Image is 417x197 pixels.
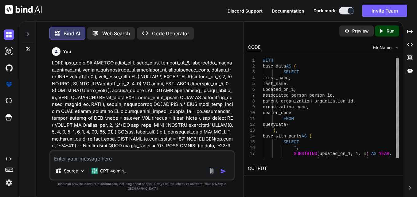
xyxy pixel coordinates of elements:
[344,28,350,34] img: preview
[351,151,353,156] span: ,
[248,44,261,51] div: CODE
[294,157,317,162] span: SUBSTRING
[387,28,394,34] p: Run
[362,5,407,17] button: Invite Team
[314,8,337,14] span: Dark mode
[80,168,85,174] img: Pick Models
[4,63,14,73] img: githubDark
[302,134,307,139] span: AS
[273,128,276,133] span: )
[248,87,255,93] div: 6
[4,79,14,90] img: premium
[248,128,255,133] div: 13
[272,8,304,14] button: Documentation
[248,93,255,98] div: 7
[373,44,392,51] span: FileName
[263,105,307,110] span: organization_name
[356,151,358,156] span: 1
[379,157,392,162] span: month
[4,29,14,40] img: darkChat
[263,110,291,115] span: dealer_code
[220,168,226,174] img: icon
[333,93,335,98] span: ,
[297,145,299,150] span: ,
[358,151,361,156] span: ,
[100,168,126,174] p: GPT-4o min..
[228,8,263,14] button: Discord Support
[263,93,333,98] span: associated_person_person_id
[5,5,42,14] img: Bind AI
[284,140,299,145] span: SELECT
[248,133,255,139] div: 14
[92,168,98,174] img: GPT-4o mini
[352,28,369,34] p: Preview
[286,64,291,69] span: AS
[248,110,255,116] div: 10
[358,157,361,162] span: ,
[366,151,369,156] span: )
[248,98,255,104] div: 8
[4,177,14,188] img: settings
[248,69,255,75] div: 3
[263,81,286,86] span: last_name
[64,30,80,37] p: Bind AI
[364,151,366,156] span: 4
[307,105,309,110] span: ,
[263,122,289,127] span: queryData7
[289,75,291,80] span: ,
[320,157,351,162] span: updated_on_1
[263,134,302,139] span: base_with_parts
[63,48,71,55] h6: You
[4,46,14,56] img: darkAi-studio
[244,161,403,176] h2: OUTPUT
[263,58,273,63] span: WITH
[248,139,255,145] div: 15
[317,151,320,156] span: (
[152,30,189,37] p: Code Generator
[394,45,399,50] img: chevron down
[49,182,235,191] p: Bind can provide inaccurate information, including about people. Always double-check its answers....
[356,157,358,162] span: 6
[286,81,289,86] span: ,
[248,157,255,163] div: 18
[248,58,255,64] div: 1
[379,151,390,156] span: YEAR
[248,145,255,151] div: 16
[371,157,376,162] span: AS
[284,70,299,75] span: SELECT
[351,157,353,162] span: ,
[263,75,289,80] span: first_name
[4,96,14,106] img: cloudideIcon
[208,168,215,175] img: attachment
[353,99,356,104] span: ,
[389,151,392,156] span: ,
[248,75,255,81] div: 4
[371,151,376,156] span: AS
[284,116,294,121] span: FROM
[320,151,351,156] span: updated_on_1
[263,64,286,69] span: base_data
[263,99,353,104] span: parent_organization_organization_id
[364,157,366,162] span: 2
[366,157,369,162] span: )
[317,157,320,162] span: (
[263,87,294,92] span: updated_on_1
[248,64,255,69] div: 2
[294,64,296,69] span: (
[294,151,317,156] span: SUBSTRING
[248,81,255,87] div: 5
[248,116,255,122] div: 11
[102,30,130,37] p: Web Search
[248,151,255,157] div: 17
[294,87,296,92] span: ,
[310,134,312,139] span: (
[64,168,78,174] p: Source
[248,122,255,128] div: 12
[392,157,395,162] span: ,
[248,104,255,110] div: 9
[276,128,278,133] span: ,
